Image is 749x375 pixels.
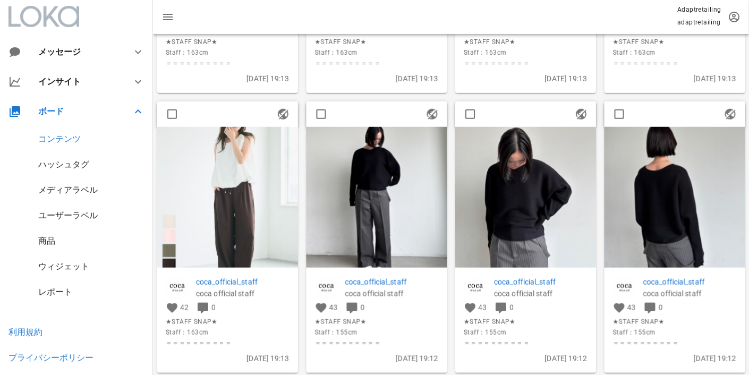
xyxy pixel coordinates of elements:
span: Staff：163cm [613,47,737,58]
p: Adaptretailing [677,4,721,15]
p: [DATE] 19:13 [166,353,290,364]
a: ウィジェット [38,261,89,271]
p: [DATE] 19:12 [464,353,588,364]
span: ★STAFF SNAP★ [613,37,737,47]
span: 43 [627,303,636,311]
span: 43 [329,303,338,311]
a: coca_official_staff [494,276,588,287]
p: [DATE] 19:13 [464,73,588,84]
span: ＝＝＝＝＝＝＝＝＝＝ [315,338,439,348]
img: coca_official_staff [613,276,636,299]
p: coca official staff [345,287,439,299]
img: coca_official_staff [464,276,487,299]
span: ★STAFF SNAP★ [613,317,737,327]
p: [DATE] 19:13 [613,73,737,84]
img: 1480572542859557_18071425796132517_500422248274316776_n.jpg [605,127,745,268]
p: coca official staff [196,287,290,299]
a: 商品 [38,236,55,246]
span: ★STAFF SNAP★ [315,317,439,327]
div: インサイト [38,76,119,87]
span: ★STAFF SNAP★ [166,37,290,47]
span: ＝＝＝＝＝＝＝＝＝＝ [166,338,290,348]
img: 1480571544136425_18071425787132517_6701497287423890673_n.jpg [455,127,596,268]
span: Staff：163cm [166,327,290,338]
span: ★STAFF SNAP★ [464,317,588,327]
span: ＝＝＝＝＝＝＝＝＝＝ [166,58,290,69]
a: coca_official_staff [643,276,737,287]
span: ★STAFF SNAP★ [464,37,588,47]
a: 利用規約 [8,327,42,337]
img: 1480581541612271_18071425907132517_7785261856274775424_n.jpg [157,127,298,268]
a: レポート [38,287,72,297]
a: コンテンツ [38,134,81,144]
a: coca_official_staff [345,276,439,287]
span: ＝＝＝＝＝＝＝＝＝＝ [613,58,737,69]
p: [DATE] 19:13 [166,73,290,84]
span: 0 [211,303,216,311]
span: ★STAFF SNAP★ [315,37,439,47]
a: プライバシーポリシー [8,353,93,363]
a: メディアラベル [38,185,98,195]
img: coca_official_staff [315,276,338,299]
span: ＝＝＝＝＝＝＝＝＝＝ [315,58,439,69]
img: 1480570541920046_18071425778132517_8531442821304432141_n.jpg [307,127,447,268]
div: メッセージ [38,47,115,57]
span: ＝＝＝＝＝＝＝＝＝＝ [464,338,588,348]
span: ＝＝＝＝＝＝＝＝＝＝ [464,58,588,69]
span: 0 [360,303,364,311]
span: Staff：163cm [464,47,588,58]
p: [DATE] 19:13 [315,73,439,84]
span: 43 [478,303,487,311]
a: ユーザーラベル [38,210,98,220]
span: 0 [658,303,662,311]
p: adaptretailing [677,17,721,28]
p: coca official staff [643,287,737,299]
span: Staff：155cm [315,327,439,338]
span: ＝＝＝＝＝＝＝＝＝＝ [613,338,737,348]
span: 42 [180,303,189,311]
p: [DATE] 19:12 [315,353,439,364]
span: Staff：155cm [613,327,737,338]
a: ハッシュタグ [38,159,89,169]
div: ボード [38,106,119,116]
p: [DATE] 19:12 [613,353,737,364]
span: Staff：155cm [464,327,588,338]
div: コネクト [38,314,119,325]
p: coca official staff [494,287,588,299]
span: ★STAFF SNAP★ [166,317,290,327]
img: coca_official_staff [166,276,189,299]
span: Staff：163cm [315,47,439,58]
span: 0 [509,303,514,311]
span: Staff：163cm [166,47,290,58]
a: coca_official_staff [196,276,290,287]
